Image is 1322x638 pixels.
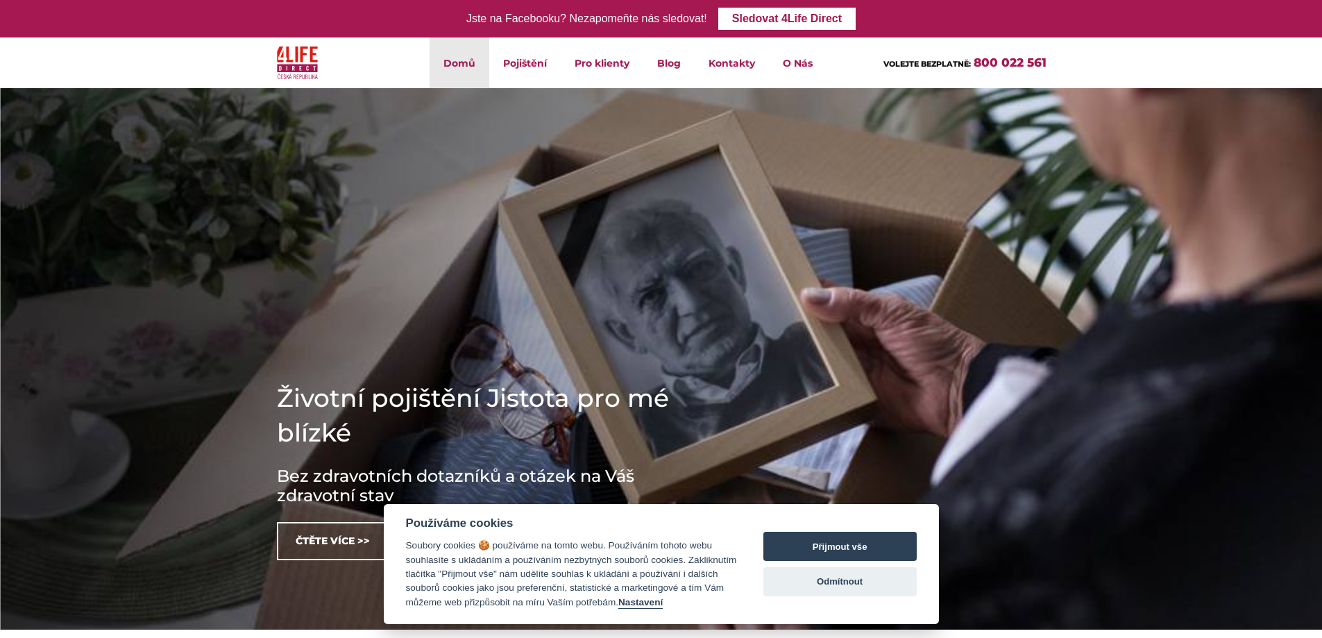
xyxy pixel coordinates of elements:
div: Používáme cookies [406,517,737,530]
a: Domů [430,37,489,88]
a: Čtěte více >> [277,522,389,560]
a: Sledovat 4Life Direct [718,8,856,30]
button: Nastavení [618,597,663,609]
div: Soubory cookies 🍪 používáme na tomto webu. Používáním tohoto webu souhlasíte s ukládáním a použív... [406,539,737,610]
h1: Životní pojištění Jistota pro mé blízké [277,380,693,450]
span: VOLEJTE BEZPLATNĚ: [883,59,971,69]
button: Přijmout vše [763,532,917,561]
img: 4Life Direct Česká republika logo [277,43,319,83]
a: Blog [643,37,695,88]
h3: Bez zdravotních dotazníků a otázek na Váš zdravotní stav [277,467,693,505]
a: Kontakty [695,37,769,88]
button: Odmítnout [763,567,917,596]
div: Jste na Facebooku? Nezapomeňte nás sledovat! [466,9,707,29]
a: 800 022 561 [974,56,1046,69]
